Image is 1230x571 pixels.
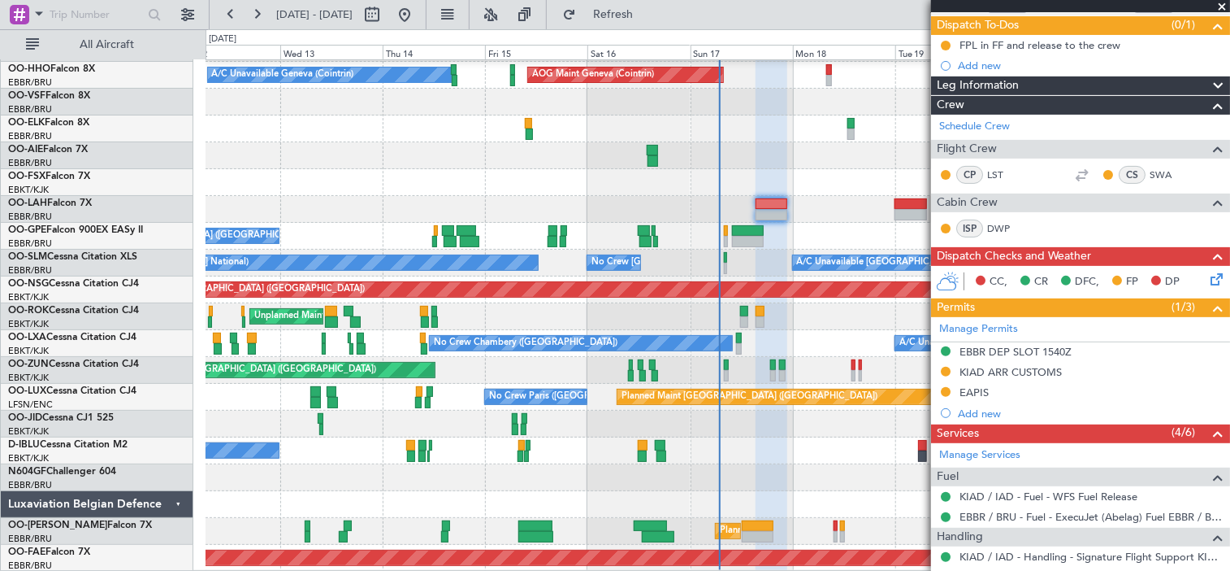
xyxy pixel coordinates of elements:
[587,45,690,59] div: Sat 16
[1150,168,1186,182] a: SWA
[8,130,52,142] a: EBBR/BRU
[8,225,46,235] span: OO-GPE
[8,413,42,423] span: OO-JID
[793,45,895,59] div: Mon 18
[8,452,49,464] a: EBKT/KJK
[8,440,40,450] span: D-IBLU
[8,91,45,101] span: OO-VSF
[899,331,967,355] div: A/C Unavailable
[956,166,983,184] div: CP
[1172,16,1195,33] span: (0/1)
[18,32,176,58] button: All Aircraft
[959,550,1222,564] a: KIAD / IAD - Handling - Signature Flight Support KIAD / IAD
[8,521,152,530] a: OO-[PERSON_NAME]Falcon 7X
[212,63,354,87] div: A/C Unavailable Geneva (Cointrin)
[1172,299,1195,316] span: (1/3)
[8,238,52,250] a: EBBR/BRU
[8,172,90,181] a: OO-FSXFalcon 7X
[937,16,1019,35] span: Dispatch To-Dos
[532,63,654,87] div: AOG Maint Geneva (Cointrin)
[939,119,1010,135] a: Schedule Crew
[937,299,975,317] span: Permits
[8,360,49,369] span: OO-ZUN
[956,220,983,238] div: ISP
[8,345,49,357] a: EBKT/KJK
[937,140,997,159] span: Flight Crew
[8,333,136,342] a: OO-LXACessna Citation CJ4
[50,2,143,27] input: Trip Number
[8,118,89,128] a: OO-ELKFalcon 8X
[8,76,52,89] a: EBBR/BRU
[937,468,959,486] span: Fuel
[8,211,52,223] a: EBBR/BRU
[8,279,139,289] a: OO-NSGCessna Citation CJ4
[8,172,45,181] span: OO-FSX
[591,251,864,275] div: No Crew [GEOGRAPHIC_DATA] ([GEOGRAPHIC_DATA] National)
[937,425,979,443] span: Services
[8,225,143,235] a: OO-GPEFalcon 900EX EASy II
[8,145,43,155] span: OO-AIE
[209,33,236,46] div: [DATE]
[109,358,376,382] div: Unplanned Maint [GEOGRAPHIC_DATA] ([GEOGRAPHIC_DATA])
[555,2,652,28] button: Refresh
[987,168,1024,182] a: LST
[1126,274,1138,290] span: FP
[958,407,1222,421] div: Add new
[720,519,1014,543] div: Planned Maint [GEOGRAPHIC_DATA] ([GEOGRAPHIC_DATA] National)
[8,64,95,74] a: OO-HHOFalcon 8X
[959,386,989,399] div: EAPIS
[1172,424,1195,441] span: (4/6)
[485,45,587,59] div: Fri 15
[1165,274,1180,290] span: DP
[8,264,52,277] a: EBBR/BRU
[489,385,650,409] div: No Crew Paris ([GEOGRAPHIC_DATA])
[8,467,46,477] span: N604GF
[280,45,383,59] div: Wed 13
[987,221,1024,236] a: DWP
[959,490,1137,503] a: KIAD / IAD - Fuel - WFS Fuel Release
[8,291,49,303] a: EBKT/KJK
[937,96,964,115] span: Crew
[8,425,49,438] a: EBKT/KJK
[8,103,52,116] a: EBBR/BRU
[937,194,998,212] span: Cabin Crew
[621,385,877,409] div: Planned Maint [GEOGRAPHIC_DATA] ([GEOGRAPHIC_DATA])
[797,251,1099,275] div: A/C Unavailable [GEOGRAPHIC_DATA] ([GEOGRAPHIC_DATA] National)
[959,365,1062,379] div: KIAD ARR CUSTOMS
[959,345,1072,359] div: EBBR DEP SLOT 1540Z
[383,45,485,59] div: Thu 14
[1075,274,1099,290] span: DFC,
[8,547,45,557] span: OO-FAE
[8,479,52,491] a: EBBR/BRU
[8,318,49,330] a: EBKT/KJK
[434,331,617,355] div: No Crew Chambery ([GEOGRAPHIC_DATA])
[8,184,49,196] a: EBKT/KJK
[1034,274,1048,290] span: CR
[8,413,114,423] a: OO-JIDCessna CJ1 525
[8,399,53,411] a: LFSN/ENC
[959,38,1120,52] div: FPL in FF and release to the crew
[8,279,49,289] span: OO-NSG
[8,252,137,262] a: OO-SLMCessna Citation XLS
[8,198,47,208] span: OO-LAH
[8,467,116,477] a: N604GFChallenger 604
[8,333,46,342] span: OO-LXA
[254,304,517,329] div: Unplanned Maint [GEOGRAPHIC_DATA]-[GEOGRAPHIC_DATA]
[939,447,1020,464] a: Manage Services
[8,533,52,545] a: EBBR/BRU
[579,9,647,20] span: Refresh
[959,510,1222,524] a: EBBR / BRU - Fuel - ExecuJet (Abelag) Fuel EBBR / BRU
[8,157,52,169] a: EBBR/BRU
[990,274,1007,290] span: CC,
[178,45,280,59] div: Tue 12
[1119,166,1146,184] div: CS
[691,45,793,59] div: Sun 17
[8,386,136,396] a: OO-LUXCessna Citation CJ4
[937,76,1019,95] span: Leg Information
[8,372,49,384] a: EBKT/KJK
[958,59,1222,72] div: Add new
[8,547,90,557] a: OO-FAEFalcon 7X
[8,521,107,530] span: OO-[PERSON_NAME]
[8,360,139,369] a: OO-ZUNCessna Citation CJ4
[8,306,49,316] span: OO-ROK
